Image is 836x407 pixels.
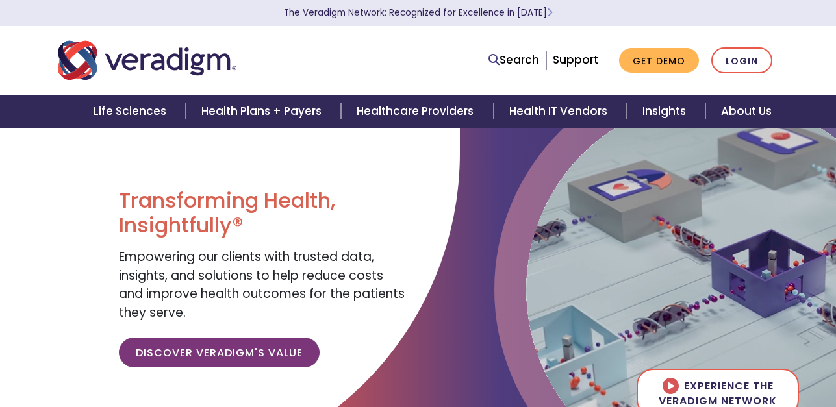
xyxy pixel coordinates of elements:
a: Support [553,52,598,68]
a: Discover Veradigm's Value [119,338,320,367]
h1: Transforming Health, Insightfully® [119,188,408,238]
img: Veradigm logo [58,39,236,82]
a: Get Demo [619,48,699,73]
a: Search [488,51,539,69]
a: The Veradigm Network: Recognized for Excellence in [DATE]Learn More [284,6,553,19]
a: Login [711,47,772,74]
a: Health Plans + Payers [186,95,341,128]
span: Empowering our clients with trusted data, insights, and solutions to help reduce costs and improv... [119,248,405,321]
a: Insights [627,95,705,128]
a: Health IT Vendors [494,95,627,128]
a: Life Sciences [78,95,186,128]
a: About Us [705,95,787,128]
span: Learn More [547,6,553,19]
a: Healthcare Providers [341,95,493,128]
